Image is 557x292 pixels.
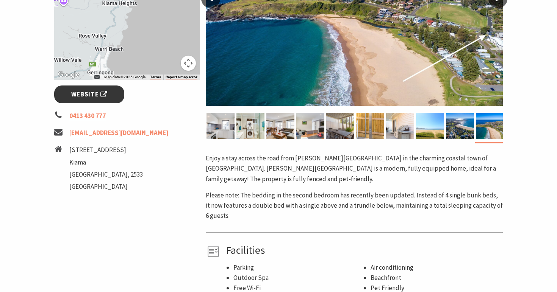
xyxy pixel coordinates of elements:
li: [GEOGRAPHIC_DATA], 2533 [69,169,143,180]
h4: Facilities [226,244,500,257]
a: [EMAIL_ADDRESS][DOMAIN_NAME] [69,129,168,137]
button: Map camera controls [181,56,196,71]
li: Parking [233,262,363,273]
button: Keyboard shortcuts [94,75,100,80]
li: Kiama [69,157,143,168]
li: Beachfront [371,273,500,283]
li: Outdoor Spa [233,273,363,283]
a: Open this area in Google Maps (opens a new window) [56,70,81,80]
a: Report a map error [166,75,197,79]
li: Air conditioning [371,262,500,273]
a: 0413 430 777 [69,112,106,120]
a: Terms (opens in new tab) [150,75,161,79]
img: Google [56,70,81,80]
li: [GEOGRAPHIC_DATA] [69,182,143,192]
p: Enjoy a stay across the road from [PERSON_NAME][GEOGRAPHIC_DATA] in the charming coastal town of ... [206,153,503,184]
span: Website [71,89,108,99]
p: Please note: The bedding in the second bedroom has recently been updated. Instead of 4 single bun... [206,190,503,221]
a: Website [54,85,124,103]
span: Map data ©2025 Google [104,75,146,79]
li: [STREET_ADDRESS] [69,145,143,155]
